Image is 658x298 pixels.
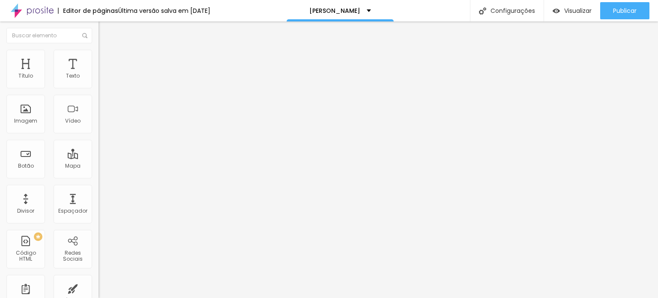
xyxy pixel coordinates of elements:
[6,28,92,43] input: Buscar elemento
[66,73,80,79] div: Texto
[18,163,34,169] div: Botão
[99,21,658,298] iframe: Editor
[58,8,118,14] div: Editor de páginas
[17,208,34,214] div: Divisor
[600,2,649,19] button: Publicar
[56,250,90,262] div: Redes Sociais
[479,7,486,15] img: Icone
[613,7,637,14] span: Publicar
[564,7,592,14] span: Visualizar
[118,8,210,14] div: Última versão salva em [DATE]
[82,33,87,38] img: Icone
[65,118,81,124] div: Vídeo
[553,7,560,15] img: view-1.svg
[544,2,600,19] button: Visualizar
[309,8,360,14] p: [PERSON_NAME]
[18,73,33,79] div: Título
[58,208,87,214] div: Espaçador
[65,163,81,169] div: Mapa
[9,250,42,262] div: Código HTML
[14,118,37,124] div: Imagem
